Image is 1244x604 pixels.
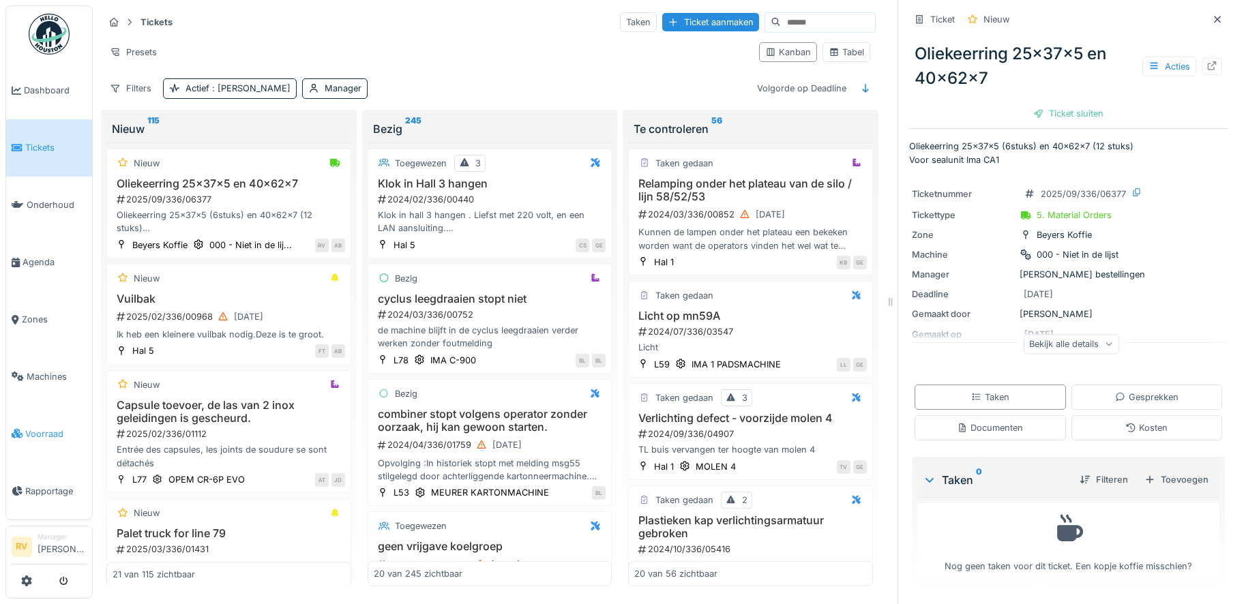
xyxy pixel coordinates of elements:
[592,486,606,500] div: BL
[983,13,1009,26] div: Nieuw
[909,36,1228,96] div: Oliekeerring 25x37x5 en 40x62x7
[6,462,92,519] a: Rapportage
[654,256,674,269] div: Hal 1
[25,141,87,154] span: Tickets
[1115,391,1179,404] div: Gesprekken
[27,370,87,383] span: Machines
[6,177,92,234] a: Onderhoud
[374,209,606,235] div: Klok in hall 3 hangen . Liefst met 220 volt, en een LAN aansluiting. PS. enkel een klok, en geen ...
[912,268,1014,281] div: Manager
[25,427,87,440] span: Voorraad
[634,341,867,354] div: Licht
[662,13,759,31] div: Ticket aanmaken
[331,239,345,252] div: AB
[634,559,867,585] div: Platform 1 -> tussen silo's 401 tem 410 en de branders is een gedeelte van een kap naar beneden g...
[492,438,522,451] div: [DATE]
[315,473,329,487] div: AT
[853,358,867,372] div: GE
[751,78,853,98] div: Volgorde op Deadline
[374,408,606,434] h3: combiner stopt volgens operator zonder oorzaak, hij kan gewoon starten.
[115,543,345,556] div: 2025/03/336/01431
[374,292,606,305] h3: cyclus leegdraaien stopt niet
[1037,209,1112,222] div: 5. Material Orders
[829,46,864,59] div: Tabel
[971,391,1009,404] div: Taken
[1037,228,1092,241] div: Beyers Koffie
[113,443,345,469] div: Entrée des capsules, les joints de soudure se sont détachés
[837,256,850,269] div: KB
[115,427,345,440] div: 2025/02/336/01112
[1024,288,1053,301] div: [DATE]
[115,193,345,206] div: 2025/09/336/06377
[655,494,713,507] div: Taken gedaan
[132,473,147,486] div: L77
[27,198,87,211] span: Onderhoud
[1142,57,1196,76] div: Acties
[576,239,589,252] div: CS
[315,344,329,358] div: FT
[112,121,346,137] div: Nieuw
[912,288,1014,301] div: Deadline
[6,119,92,177] a: Tickets
[12,532,87,564] a: RV Manager[PERSON_NAME]
[234,310,263,323] div: [DATE]
[909,140,1228,166] p: Oliekeerring 25x37x5 (6stuks) en 40x62x7 (12 stuks) Voor sealunit Ima CA1
[395,387,417,400] div: Bezig
[115,308,345,325] div: 2025/02/336/00968
[29,14,70,55] img: Badge_color-CXgf-gQk.svg
[634,226,867,252] div: Kunnen de lampen onder het plateau een bekeken worden want de operators vinden het wel wat te wei...
[853,256,867,269] div: GE
[620,12,657,32] div: Taken
[374,177,606,190] h3: Klok in Hall 3 hangen
[1139,470,1214,489] div: Toevoegen
[592,239,606,252] div: GE
[12,537,32,557] li: RV
[912,228,1014,241] div: Zone
[634,177,867,203] h3: Relamping onder het plateau van de silo / lijn 58/52/53
[912,307,1014,320] div: Gemaakt door
[655,157,713,170] div: Taken gedaan
[331,344,345,358] div: AB
[926,509,1211,573] div: Nog geen taken voor dit ticket. Een kopje koffie misschien?
[147,121,160,137] sup: 115
[756,208,785,221] div: [DATE]
[395,519,447,532] div: Toegewezen
[374,567,462,580] div: 20 van 245 zichtbaar
[209,83,291,93] span: : [PERSON_NAME]
[168,473,245,486] div: OPEM CR-6P EVO
[405,121,421,137] sup: 245
[134,378,160,391] div: Nieuw
[1028,104,1110,123] div: Ticket sluiten
[912,187,1014,200] div: Ticketnummer
[38,532,87,561] li: [PERSON_NAME]
[186,82,291,95] div: Actief
[6,62,92,119] a: Dashboard
[315,239,329,252] div: RV
[113,567,195,580] div: 21 van 115 zichtbaar
[135,16,178,29] strong: Tickets
[475,157,481,170] div: 3
[104,78,158,98] div: Filters
[6,348,92,406] a: Machines
[376,193,606,206] div: 2024/02/336/00440
[634,121,868,137] div: Te controleren
[1125,421,1168,434] div: Kosten
[692,358,781,371] div: IMA 1 PADSMACHINE
[23,256,87,269] span: Agenda
[592,354,606,367] div: BL
[491,558,520,571] div: [DATE]
[634,412,867,425] h3: Verlichting defect - voorzijde molen 4
[373,121,607,137] div: Bezig
[637,206,867,223] div: 2024/03/336/00852
[132,239,188,252] div: Beyers Koffie
[1024,334,1119,354] div: Bekijk alle details
[634,567,717,580] div: 20 van 56 zichtbaar
[696,460,736,473] div: MOLEN 4
[394,486,409,499] div: L53
[431,486,549,499] div: MEURER KARTONMACHINE
[6,405,92,462] a: Voorraad
[24,84,87,97] span: Dashboard
[957,421,1023,434] div: Documenten
[634,309,867,322] h3: Licht op mn59A
[395,157,447,170] div: Toegewezen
